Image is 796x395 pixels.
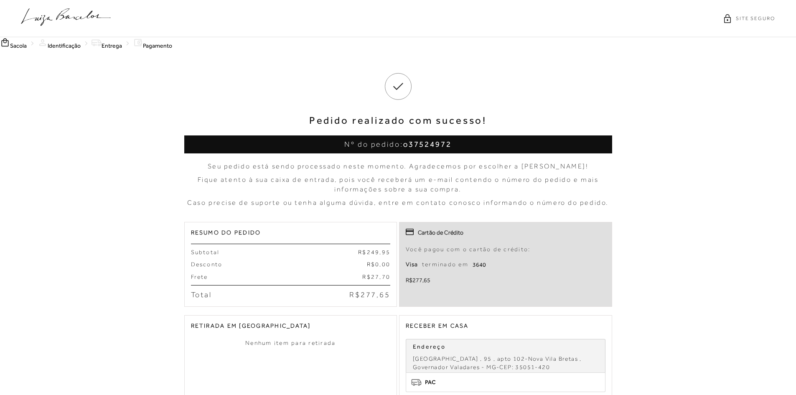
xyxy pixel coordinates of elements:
span: 65 [379,291,390,299]
span: Frete [191,273,208,281]
span: Fique atento à sua caixa de entrada, pois você receberá um e-mail contendo o número do pedido e m... [198,176,599,193]
span: RETIRADA EM [GEOGRAPHIC_DATA] [191,322,311,329]
span: terminado em [422,260,468,269]
span: visa [406,260,418,269]
span: 27, [371,273,382,280]
span: RECEBER EM CASA [406,322,469,329]
span: 0, [375,261,381,268]
span: Nova Vila Bretas [528,355,578,362]
span: R$ [406,277,412,283]
span: Subtotal [191,248,220,257]
p: Endereço [413,343,598,351]
span: R$ [367,261,375,268]
span: R$ [349,291,361,299]
span: Desconto [191,260,223,269]
span: Cartão de Crédito [418,229,463,237]
div: - - [413,355,598,371]
span: , 95 [480,355,492,362]
span: 249, [367,249,382,255]
a: Identificação [38,42,81,49]
span: PAC [425,378,436,387]
span: 70 [382,273,390,280]
span: 00 [382,261,390,268]
span: 277, [361,291,380,299]
span: - MG [481,364,496,370]
span: R$ [358,249,366,255]
span: o37524972 [403,139,452,150]
span: SITE SEGURO [736,15,775,22]
span: Total [191,290,212,300]
span: 95 [382,249,390,255]
span: Nº do pedido: [344,139,403,150]
a: Pagamento [133,42,172,49]
span: , apto 102 [493,355,525,362]
span: [GEOGRAPHIC_DATA] [413,355,478,362]
span: Caso precise de suporte ou tenha alguma dúvida, entre em contato conosco informando o número do p... [187,199,609,206]
span: CEP: [499,364,514,370]
span: 277, [412,277,424,283]
span: R$ [362,273,371,280]
span: Seu pedido está sendo processado neste momento. Agradecemos por escolher a [PERSON_NAME]! [208,163,589,170]
div: Nenhum item para retirada [191,339,391,347]
span: 35051-420 [515,364,550,370]
span: Pedido realizado com sucesso! [309,115,487,126]
span: , Governador Valadares [413,355,582,370]
span: 65 [424,277,430,283]
a: Entrega [92,42,122,49]
span: Resumo do Pedido [191,229,261,236]
p: Você pagou com o cartão de crédito: [406,245,605,254]
span: 3640 [473,260,486,269]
